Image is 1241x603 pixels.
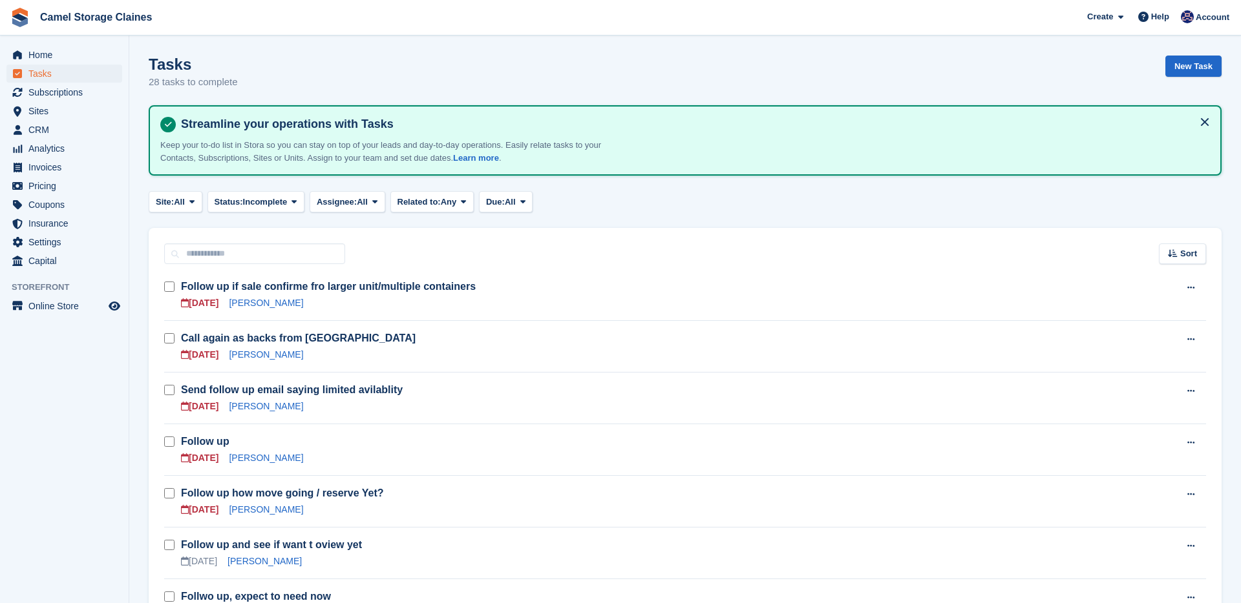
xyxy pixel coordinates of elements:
span: Home [28,46,106,64]
span: Site: [156,196,174,209]
div: [DATE] [181,400,218,413]
span: Online Store [28,297,106,315]
a: menu [6,158,122,176]
h4: Streamline your operations with Tasks [176,117,1210,132]
a: Follwo up, expect to need now [181,591,331,602]
span: Related to: [398,196,441,209]
a: menu [6,46,122,64]
span: Subscriptions [28,83,106,101]
button: Assignee: All [310,191,385,212]
a: Follow up and see if want t oview yet [181,539,362,550]
div: [DATE] [181,451,218,465]
a: menu [6,102,122,120]
span: Pricing [28,177,106,195]
a: menu [6,65,122,83]
span: Status: [215,196,243,209]
button: Site: All [149,191,202,212]
span: Coupons [28,196,106,214]
a: Send follow up email saying limited avilablity [181,384,403,395]
span: Tasks [28,65,106,83]
a: menu [6,214,122,232]
span: Sort [1180,247,1197,260]
a: [PERSON_NAME] [228,556,302,566]
a: menu [6,196,122,214]
a: [PERSON_NAME] [229,504,303,515]
a: Learn more [453,153,499,163]
a: Follow up how move going / reserve Yet? [181,487,384,498]
a: [PERSON_NAME] [229,349,303,360]
h1: Tasks [149,56,238,73]
span: Analytics [28,139,106,158]
span: Account [1196,11,1229,24]
span: CRM [28,121,106,139]
a: menu [6,252,122,270]
span: Capital [28,252,106,270]
span: Any [441,196,457,209]
a: Preview store [107,298,122,314]
p: 28 tasks to complete [149,75,238,90]
span: All [357,196,368,209]
button: Status: Incomplete [207,191,304,212]
span: Help [1151,10,1169,23]
a: menu [6,233,122,251]
span: All [174,196,185,209]
img: Rod [1181,10,1194,23]
div: [DATE] [181,555,217,568]
span: All [505,196,516,209]
p: Keep your to-do list in Stora so you can stay on top of your leads and day-to-day operations. Eas... [160,139,613,164]
span: Invoices [28,158,106,176]
a: Camel Storage Claines [35,6,157,28]
button: Due: All [479,191,533,212]
span: Create [1087,10,1113,23]
a: Follow up if sale confirme fro larger unit/multiple containers [181,281,476,292]
span: Assignee: [317,196,357,209]
span: Due: [486,196,505,209]
a: [PERSON_NAME] [229,453,303,463]
a: Follow up [181,436,229,447]
a: [PERSON_NAME] [229,298,303,308]
a: Call again as backs from [GEOGRAPHIC_DATA] [181,332,416,343]
span: Insurance [28,214,106,232]
span: Incomplete [243,196,288,209]
a: menu [6,177,122,195]
a: menu [6,139,122,158]
span: Storefront [12,281,129,294]
div: [DATE] [181,348,218,362]
a: menu [6,297,122,315]
div: [DATE] [181,296,218,310]
img: stora-icon-8386f47178a22dfd0bd8f6a31ec36ba5ce8667c1dd55bd0f319d3a0aa187defe.svg [10,8,30,27]
a: [PERSON_NAME] [229,401,303,411]
a: menu [6,83,122,101]
a: menu [6,121,122,139]
span: Sites [28,102,106,120]
a: New Task [1165,56,1222,77]
button: Related to: Any [390,191,474,212]
div: [DATE] [181,503,218,516]
span: Settings [28,233,106,251]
